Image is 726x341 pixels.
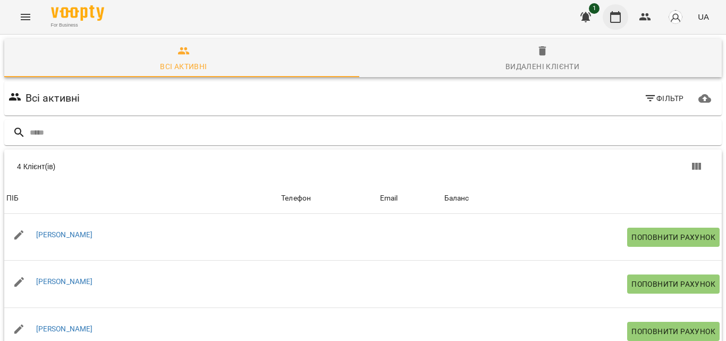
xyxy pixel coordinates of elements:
[644,92,684,105] span: Фільтр
[444,192,469,205] div: Sort
[36,277,93,286] a: [PERSON_NAME]
[698,11,709,22] span: UA
[668,10,683,24] img: avatar_s.png
[51,5,104,21] img: Voopty Logo
[627,275,720,294] button: Поповнити рахунок
[36,230,93,239] a: [PERSON_NAME]
[631,231,715,244] span: Поповнити рахунок
[627,228,720,247] button: Поповнити рахунок
[51,22,104,29] span: For Business
[694,7,713,27] button: UA
[13,4,38,30] button: Menu
[380,192,440,205] span: Email
[26,90,80,106] h6: Всі активні
[6,192,19,205] div: Sort
[281,192,311,205] div: Телефон
[6,192,277,205] span: ПІБ
[380,192,398,205] div: Sort
[627,322,720,341] button: Поповнити рахунок
[640,89,688,108] button: Фільтр
[6,192,19,205] div: ПІБ
[380,192,398,205] div: Email
[17,161,369,172] div: 4 Клієнт(ів)
[281,192,311,205] div: Sort
[160,60,207,73] div: Всі активні
[4,149,722,184] div: Table Toolbar
[281,192,376,205] span: Телефон
[631,278,715,290] span: Поповнити рахунок
[444,192,720,205] span: Баланс
[36,325,93,333] a: [PERSON_NAME]
[505,60,579,73] div: Видалені клієнти
[683,154,709,179] button: Вигляд колонок
[631,325,715,338] span: Поповнити рахунок
[444,192,469,205] div: Баланс
[589,3,600,14] span: 1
